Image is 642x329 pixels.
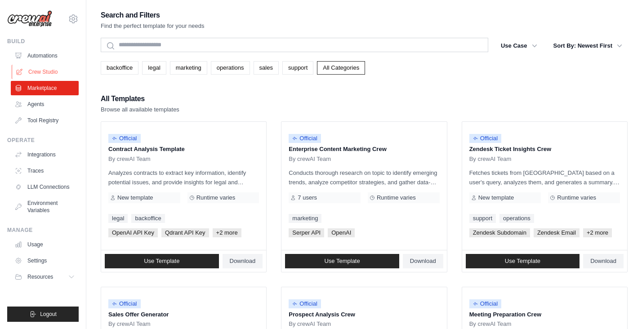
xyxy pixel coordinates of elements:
[254,61,279,75] a: sales
[478,194,514,201] span: New template
[108,168,259,187] p: Analyzes contracts to extract key information, identify potential issues, and provide insights fo...
[298,194,317,201] span: 7 users
[108,310,259,319] p: Sales Offer Generator
[230,258,256,265] span: Download
[289,320,331,328] span: By crewAI Team
[469,156,512,163] span: By crewAI Team
[101,61,138,75] a: backoffice
[469,134,502,143] span: Official
[317,61,365,75] a: All Categories
[289,134,321,143] span: Official
[469,214,496,223] a: support
[105,254,219,268] a: Use Template
[40,311,57,318] span: Logout
[144,258,179,265] span: Use Template
[196,194,236,201] span: Runtime varies
[469,310,620,319] p: Meeting Preparation Crew
[108,145,259,154] p: Contract Analysis Template
[101,105,179,114] p: Browse all available templates
[285,254,399,268] a: Use Template
[11,237,79,252] a: Usage
[495,38,543,54] button: Use Case
[324,258,360,265] span: Use Template
[101,9,205,22] h2: Search and Filters
[11,81,79,95] a: Marketplace
[282,61,313,75] a: support
[548,38,628,54] button: Sort By: Newest First
[505,258,540,265] span: Use Template
[142,61,166,75] a: legal
[469,145,620,154] p: Zendesk Ticket Insights Crew
[590,258,616,265] span: Download
[108,228,158,237] span: OpenAI API Key
[101,22,205,31] p: Find the perfect template for your needs
[117,194,153,201] span: New template
[11,253,79,268] a: Settings
[12,65,80,79] a: Crew Studio
[170,61,207,75] a: marketing
[11,180,79,194] a: LLM Connections
[403,254,443,268] a: Download
[534,228,580,237] span: Zendesk Email
[289,156,331,163] span: By crewAI Team
[11,164,79,178] a: Traces
[328,228,355,237] span: OpenAI
[11,147,79,162] a: Integrations
[289,145,439,154] p: Enterprise Content Marketing Crew
[11,270,79,284] button: Resources
[11,196,79,218] a: Environment Variables
[499,214,534,223] a: operations
[377,194,416,201] span: Runtime varies
[469,168,620,187] p: Fetches tickets from [GEOGRAPHIC_DATA] based on a user's query, analyzes them, and generates a su...
[466,254,580,268] a: Use Template
[11,97,79,111] a: Agents
[161,228,209,237] span: Qdrant API Key
[108,214,128,223] a: legal
[469,299,502,308] span: Official
[11,113,79,128] a: Tool Registry
[583,254,624,268] a: Download
[557,194,596,201] span: Runtime varies
[289,168,439,187] p: Conducts thorough research on topic to identify emerging trends, analyze competitor strategies, a...
[108,320,151,328] span: By crewAI Team
[7,10,52,27] img: Logo
[213,228,241,237] span: +2 more
[101,93,179,105] h2: All Templates
[289,310,439,319] p: Prospect Analysis Crew
[108,299,141,308] span: Official
[131,214,165,223] a: backoffice
[27,273,53,280] span: Resources
[289,214,321,223] a: marketing
[289,299,321,308] span: Official
[7,227,79,234] div: Manage
[7,38,79,45] div: Build
[108,134,141,143] span: Official
[223,254,263,268] a: Download
[469,320,512,328] span: By crewAI Team
[289,228,324,237] span: Serper API
[7,307,79,322] button: Logout
[11,49,79,63] a: Automations
[108,156,151,163] span: By crewAI Team
[469,228,530,237] span: Zendesk Subdomain
[410,258,436,265] span: Download
[211,61,250,75] a: operations
[583,228,612,237] span: +2 more
[7,137,79,144] div: Operate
